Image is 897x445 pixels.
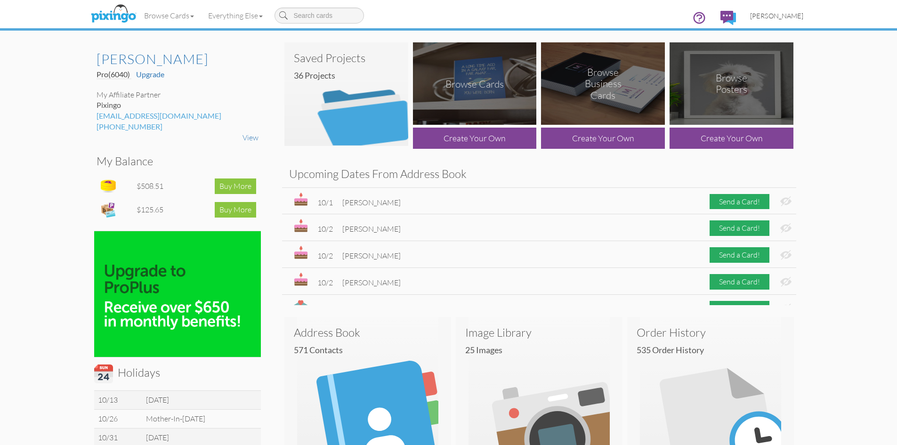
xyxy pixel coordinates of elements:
[317,224,333,235] div: 10/2
[342,305,401,314] span: [PERSON_NAME]
[445,78,504,89] div: Browse Cards
[465,326,613,339] h3: Image Library
[134,198,185,221] td: $125.65
[142,391,260,410] td: [DATE]
[97,121,259,132] div: [PHONE_NUMBER]
[637,346,792,355] h4: 535 Order History
[97,111,259,121] div: [EMAIL_ADDRESS][DOMAIN_NAME]
[108,70,130,79] span: (6040)
[294,246,308,259] img: bday.svg
[743,4,810,28] a: [PERSON_NAME]
[701,72,763,96] div: Browse Posters
[99,177,118,195] img: points-icon.png
[284,42,408,146] img: saved-projects2.png
[94,391,143,410] td: 10/13
[413,42,537,125] img: browse-cards.png
[97,70,131,79] a: Pro(6040)
[750,12,803,20] span: [PERSON_NAME]
[97,89,259,100] div: My Affiliate Partner
[465,346,620,355] h4: 25 images
[710,274,769,290] div: Send a Card!
[215,178,256,194] div: Buy More
[201,4,270,27] a: Everything Else
[710,194,769,210] div: Send a Card!
[294,273,308,286] img: bday.svg
[294,326,442,339] h3: Address Book
[242,133,259,142] a: View
[710,301,769,316] div: Send a Card!
[780,250,792,260] img: eye-ban.svg
[670,128,793,149] div: Create Your Own
[342,224,401,234] span: [PERSON_NAME]
[342,251,401,260] span: [PERSON_NAME]
[317,197,333,208] div: 10/1
[710,247,769,263] div: Send a Card!
[89,2,138,26] img: pixingo logo
[317,304,333,315] div: 10/3
[720,11,736,25] img: comments.svg
[142,410,260,429] td: Mother-In-[DATE]
[780,223,792,233] img: eye-ban.svg
[136,70,164,79] a: Upgrade
[317,277,333,288] div: 10/2
[137,4,201,27] a: Browse Cards
[294,299,308,315] img: wedding.svg
[541,42,665,125] img: browse-business-cards.png
[97,155,251,167] h3: My Balance
[637,326,784,339] h3: Order History
[294,52,399,64] h3: Saved Projects
[94,231,261,357] img: upgrade_proPlus-100.jpg
[97,52,249,67] h2: [PERSON_NAME]
[413,128,537,149] div: Create Your Own
[215,202,256,218] div: Buy More
[97,52,259,67] a: [PERSON_NAME]
[97,100,259,111] div: Pixingo
[541,128,665,149] div: Create Your Own
[294,71,406,81] h4: 36 Projects
[342,278,401,287] span: [PERSON_NAME]
[572,66,634,101] div: Browse Business Cards
[342,198,401,207] span: [PERSON_NAME]
[289,168,789,180] h3: Upcoming Dates From Address Book
[294,346,449,355] h4: 571 Contacts
[780,196,792,206] img: eye-ban.svg
[294,193,308,206] img: bday.svg
[294,219,308,232] img: bday.svg
[134,174,185,198] td: $508.51
[97,70,130,79] span: Pro
[99,200,118,219] img: expense-icon.png
[710,220,769,236] div: Send a Card!
[275,8,364,24] input: Search cards
[94,364,254,383] h3: Holidays
[780,304,792,314] img: eye-ban.svg
[317,251,333,261] div: 10/2
[780,277,792,287] img: eye-ban.svg
[94,410,143,429] td: 10/26
[670,42,793,125] img: browse-posters.png
[94,364,113,383] img: calendar.svg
